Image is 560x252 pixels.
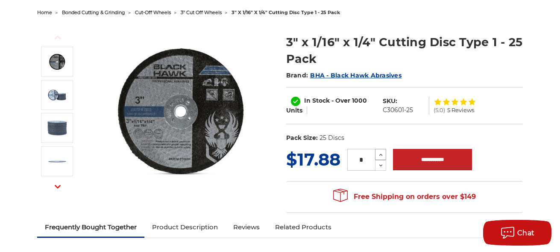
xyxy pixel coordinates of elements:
[286,133,318,142] dt: Pack Size:
[47,28,68,47] button: Previous
[304,97,330,104] span: In Stock
[286,71,308,79] span: Brand:
[286,107,302,114] span: Units
[310,71,402,79] a: BHA - Black Hawk Abrasives
[383,97,397,106] dt: SKU:
[181,9,222,15] a: 3" cut off wheels
[62,9,125,15] a: bonded cutting & grinding
[383,106,413,115] dd: C30601-25
[47,117,68,139] img: 3” Die Grinder Cutting Wheels
[434,107,445,113] span: (5.0)
[226,218,267,237] a: Reviews
[286,149,340,170] span: $17.88
[97,25,267,196] img: 3” x .0625” x 1/4” Die Grinder Cut-Off Wheels by Black Hawk Abrasives
[320,133,344,142] dd: 25 Discs
[144,218,226,237] a: Product Description
[232,9,340,15] span: 3" x 1/16" x 1/4" cutting disc type 1 - 25 pack
[47,178,68,196] button: Next
[37,218,144,237] a: Frequently Bought Together
[47,51,68,72] img: 3” x .0625” x 1/4” Die Grinder Cut-Off Wheels by Black Hawk Abrasives
[517,229,535,237] span: Chat
[37,9,52,15] a: home
[331,97,350,104] span: - Over
[135,9,171,15] a: cut-off wheels
[333,188,476,205] span: Free Shipping on orders over $149
[483,220,551,246] button: Chat
[352,97,367,104] span: 1000
[47,84,68,106] img: 3” x 1/16th x 1/4” Die Grinder Wiz Wheels
[286,34,523,67] h1: 3" x 1/16" x 1/4" Cutting Disc Type 1 - 25 Pack
[267,218,339,237] a: Related Products
[447,107,474,113] span: 5 Reviews
[47,151,68,172] img: 3” Wiz Wheels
